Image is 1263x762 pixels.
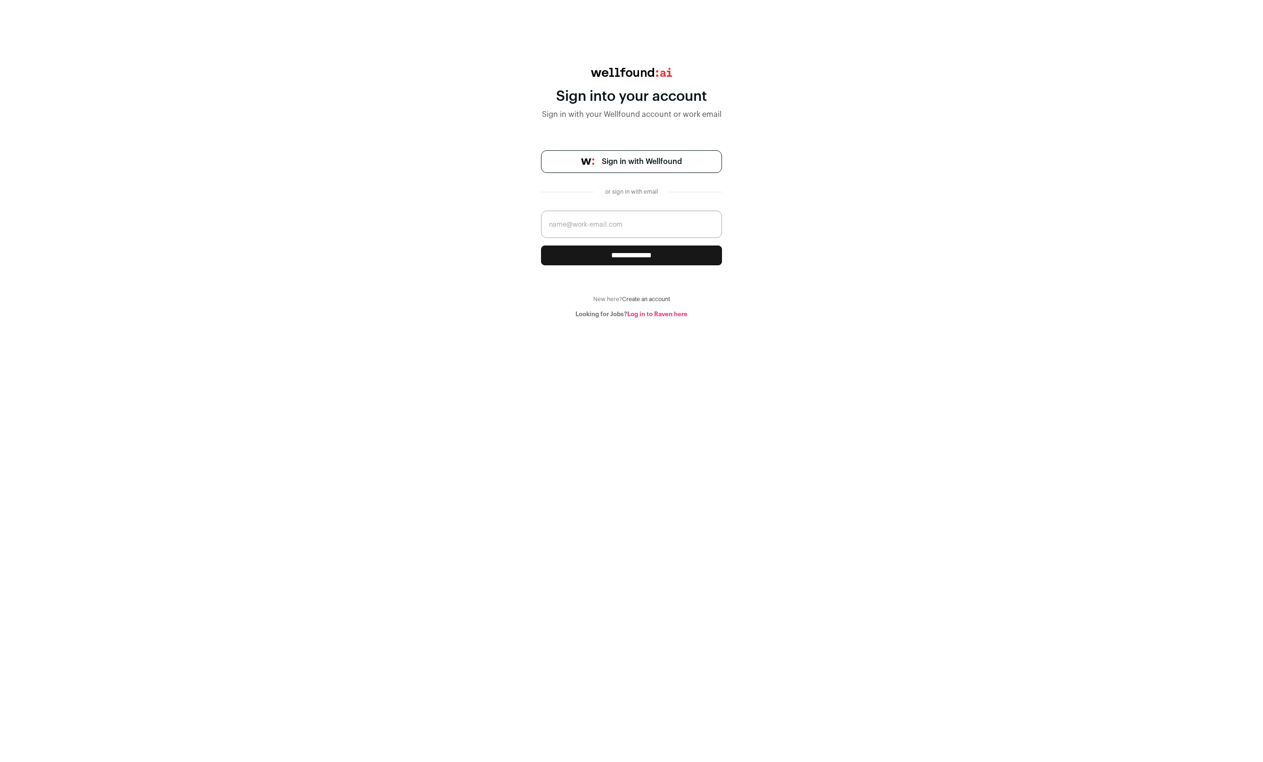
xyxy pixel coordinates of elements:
img: wellfound:ai [591,68,672,77]
div: or sign in with email [601,188,662,196]
div: Looking for Jobs? [541,311,722,318]
div: Sign into your account [541,88,722,105]
span: Sign in with Wellfound [602,156,682,167]
a: Log in to Raven here [627,311,688,317]
input: name@work-email.com [541,211,722,238]
a: Sign in with Wellfound [541,150,722,173]
div: New here? [541,295,722,303]
img: wellfound-symbol-flush-black-fb3c872781a75f747ccb3a119075da62bfe97bd399995f84a933054e44a575c4.png [581,158,594,165]
div: Sign in with your Wellfound account or work email [541,109,722,120]
a: Create an account [622,296,670,302]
